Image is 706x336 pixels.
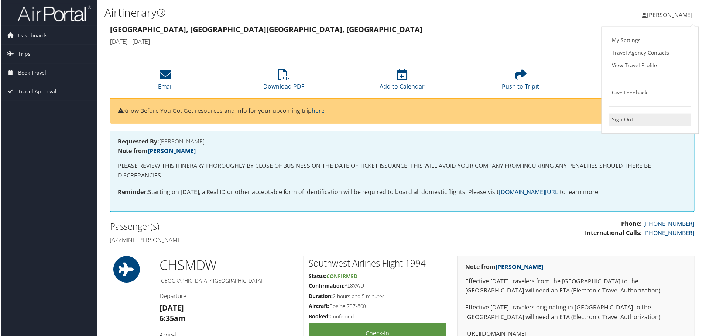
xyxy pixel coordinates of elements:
p: Effective [DATE] travelers from the [GEOGRAPHIC_DATA] to the [GEOGRAPHIC_DATA] will need an ETA (... [466,278,688,297]
a: [PERSON_NAME] [147,148,195,156]
strong: Status: [309,274,326,281]
a: View Travel Profile [610,59,693,72]
h5: Boeing 737-800 [309,304,447,311]
span: Travel Approval [17,83,55,101]
p: Effective [DATE] travelers originating in [GEOGRAPHIC_DATA] to the [GEOGRAPHIC_DATA] will need an... [466,304,688,323]
span: [PERSON_NAME] [648,11,694,19]
strong: [GEOGRAPHIC_DATA], [GEOGRAPHIC_DATA] [GEOGRAPHIC_DATA], [GEOGRAPHIC_DATA] [109,24,423,34]
a: [PHONE_NUMBER] [645,221,696,229]
strong: Requested By: [117,138,158,146]
a: Push to Tripit [503,73,540,91]
strong: Phone: [623,221,643,229]
a: [DOMAIN_NAME][URL] [500,188,561,197]
a: here [312,107,325,115]
h1: D3J8BQ [558,24,696,40]
a: Download PDF [263,73,304,91]
strong: [DATE] [159,304,183,314]
h5: AL8XWU [309,284,447,291]
h4: [PERSON_NAME] [117,139,688,145]
h4: Departure [159,293,297,301]
img: airportal-logo.png [16,5,90,22]
a: Give Feedback [610,87,693,99]
a: My Settings [610,34,693,47]
strong: Note from [466,264,544,272]
span: Dashboards [17,26,47,45]
h5: 2 hours and 5 minutes [309,294,447,301]
p: Know Before You Go: Get resources and info for your upcoming trip [117,107,688,116]
strong: Duration: [309,294,333,301]
h4: [DATE] - [DATE] [109,38,546,46]
a: Email [157,73,172,91]
strong: Booked: [309,314,330,321]
strong: Reminder: [117,188,147,197]
a: [PERSON_NAME] [496,264,544,272]
strong: Note from [117,148,195,156]
strong: International Calls: [586,230,643,238]
h4: Booked by [558,54,696,62]
h4: Jazzmine [PERSON_NAME] [109,237,397,245]
a: [PHONE_NUMBER] [645,230,696,238]
p: PLEASE REVIEW THIS ITINERARY THOROUGHLY BY CLOSE OF BUSINESS ON THE DATE OF TICKET ISSUANCE. THIS... [117,162,688,181]
strong: Aircraft: [309,304,329,311]
h1: Airtinerary® [103,5,502,20]
p: Starting on [DATE], a Real ID or other acceptable form of identification will be required to boar... [117,188,688,198]
strong: Confirmation: [309,284,345,291]
span: Trips [17,45,29,63]
span: Confirmed [326,274,357,281]
h1: CHS MDW [159,257,297,276]
h4: Agency Locator [558,43,696,51]
a: Add to Calendar [380,73,425,91]
a: Travel Agency Contacts [610,47,693,59]
a: Sign Out [610,114,693,127]
a: [PERSON_NAME] [643,4,702,26]
strong: 6:35am [159,315,185,325]
span: Book Travel [17,64,45,82]
h2: Passenger(s) [109,221,397,234]
h5: [GEOGRAPHIC_DATA] / [GEOGRAPHIC_DATA] [159,278,297,286]
h2: Southwest Airlines Flight 1994 [309,258,447,271]
h5: Confirmed [309,314,447,322]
